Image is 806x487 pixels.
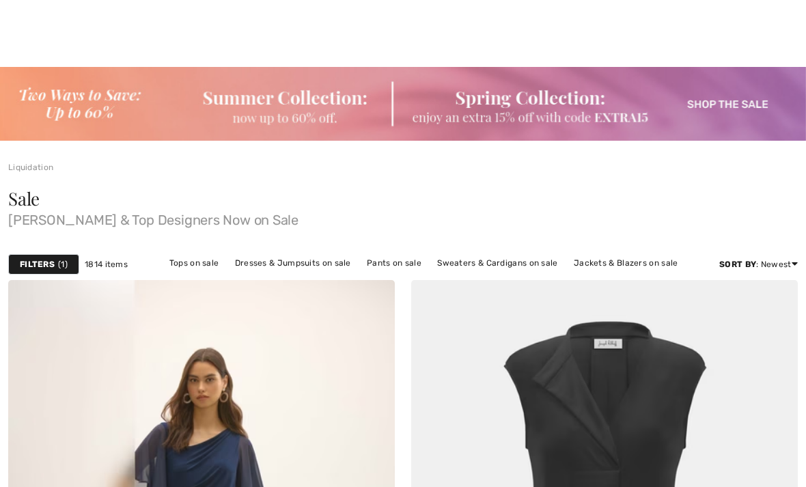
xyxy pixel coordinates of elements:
a: Pants on sale [360,254,428,272]
a: Outerwear on sale [415,272,503,290]
div: : Newest [719,258,798,270]
span: 1814 items [85,258,128,270]
span: 1 [58,258,68,270]
strong: Filters [20,258,55,270]
a: Tops on sale [163,254,226,272]
a: Jackets & Blazers on sale [567,254,685,272]
a: Sweaters & Cardigans on sale [430,254,564,272]
span: [PERSON_NAME] & Top Designers Now on Sale [8,208,798,227]
a: Liquidation [8,163,53,172]
span: Sale [8,186,40,210]
a: Skirts on sale [344,272,412,290]
a: Dresses & Jumpsuits on sale [228,254,358,272]
strong: Sort By [719,260,756,269]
